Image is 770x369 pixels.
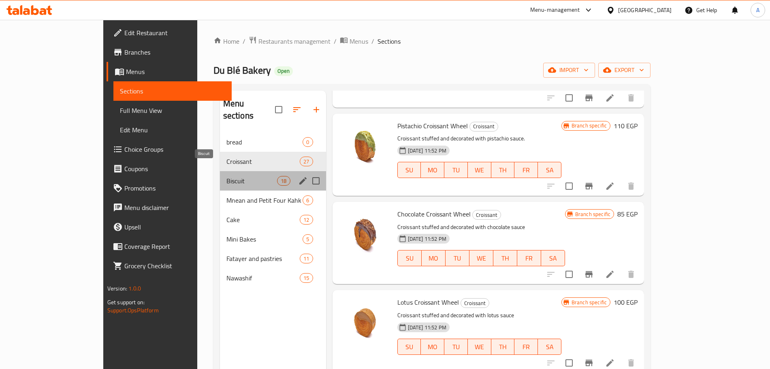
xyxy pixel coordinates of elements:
[469,122,498,131] div: Croissant
[300,273,313,283] div: items
[491,162,515,178] button: TH
[756,6,759,15] span: A
[113,101,232,120] a: Full Menu View
[543,63,595,78] button: import
[107,237,232,256] a: Coverage Report
[350,36,368,46] span: Menus
[579,176,599,196] button: Branch-specific-item
[226,137,303,147] span: bread
[401,252,418,264] span: SU
[226,157,300,166] span: Croissant
[107,178,232,198] a: Promotions
[470,122,498,131] span: Croissant
[461,298,489,308] div: Croissant
[243,36,245,46] li: /
[541,250,565,266] button: SA
[572,210,614,218] span: Branch specific
[579,265,599,284] button: Branch-specific-item
[491,339,515,355] button: TH
[568,122,610,129] span: Branch specific
[544,252,562,264] span: SA
[405,147,450,155] span: [DATE] 11:52 PM
[517,250,541,266] button: FR
[220,210,326,229] div: Cake12
[124,183,225,193] span: Promotions
[550,65,589,75] span: import
[541,164,558,176] span: SA
[530,5,580,15] div: Menu-management
[226,215,300,225] div: Cake
[334,36,337,46] li: /
[274,66,293,76] div: Open
[493,250,517,266] button: TH
[538,162,561,178] button: SA
[561,89,578,106] span: Select to update
[397,120,468,132] span: Pistachio Croissant Wheel
[226,195,303,205] span: Mnean and Petit Four Kahk
[120,106,225,115] span: Full Menu View
[107,159,232,178] a: Coupons
[226,273,300,283] span: Nawashif
[444,339,468,355] button: TU
[397,222,565,232] p: Croissant stuffed and decorated with chocolate sauce
[449,252,466,264] span: TU
[339,297,391,348] img: Lotus Croissant Wheel
[287,100,307,119] span: Sort sections
[220,132,326,152] div: bread0
[213,36,651,47] nav: breadcrumb
[274,68,293,74] span: Open
[401,341,418,353] span: SU
[541,341,558,353] span: SA
[448,164,465,176] span: TU
[303,234,313,244] div: items
[300,255,312,263] span: 11
[124,242,225,251] span: Coverage Report
[220,152,326,171] div: Croissant27
[422,250,446,266] button: MO
[107,297,145,307] span: Get support on:
[220,191,326,210] div: Mnean and Petit Four Kahk6
[618,6,672,15] div: [GEOGRAPHIC_DATA]
[124,47,225,57] span: Branches
[495,164,512,176] span: TH
[444,162,468,178] button: TU
[397,162,421,178] button: SU
[425,252,442,264] span: MO
[397,296,459,308] span: Lotus Croissant Wheel
[300,216,312,224] span: 12
[124,222,225,232] span: Upsell
[124,144,225,154] span: Choice Groups
[128,283,141,294] span: 1.0.0
[120,86,225,96] span: Sections
[605,269,615,279] a: Edit menu item
[471,341,488,353] span: WE
[617,208,638,220] h6: 85 EGP
[621,88,641,108] button: delete
[605,358,615,368] a: Edit menu item
[107,256,232,276] a: Grocery Checklist
[126,67,225,76] span: Menus
[303,138,312,146] span: 0
[277,176,290,186] div: items
[226,234,303,244] div: Mini Bakes
[371,36,374,46] li: /
[405,235,450,243] span: [DATE] 11:52 PM
[339,120,391,172] img: Pistachio Croissant Wheel
[621,265,641,284] button: delete
[303,235,312,243] span: 5
[220,129,326,291] nav: Menu sections
[107,140,232,159] a: Choice Groups
[226,254,300,263] span: Fatayer and pastries
[514,162,538,178] button: FR
[270,101,287,118] span: Select all sections
[378,36,401,46] span: Sections
[468,162,491,178] button: WE
[448,341,465,353] span: TU
[124,164,225,174] span: Coupons
[614,297,638,308] h6: 100 EGP
[424,164,441,176] span: MO
[497,252,514,264] span: TH
[471,164,488,176] span: WE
